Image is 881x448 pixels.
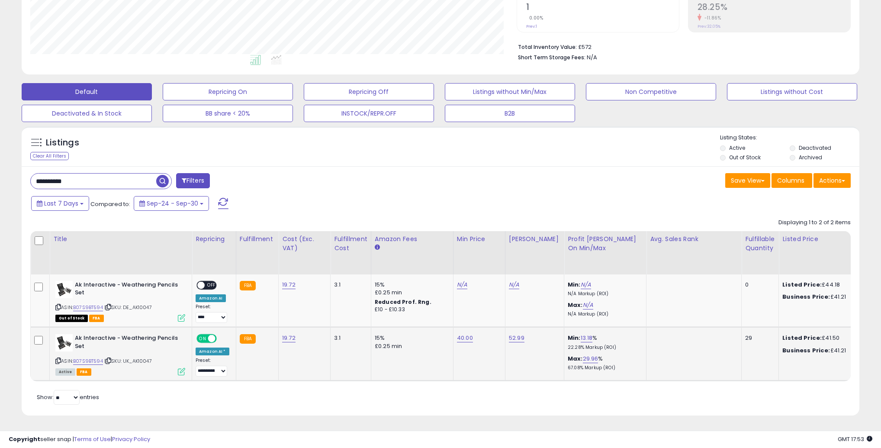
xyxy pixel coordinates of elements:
[334,235,367,253] div: Fulfillment Cost
[215,335,229,342] span: OFF
[782,281,854,289] div: £44.18
[457,235,502,244] div: Min Price
[31,196,89,211] button: Last 7 Days
[55,281,73,298] img: 41ypoBDMPjL._SL40_.jpg
[745,281,772,289] div: 0
[778,219,851,227] div: Displaying 1 to 2 of 2 items
[55,368,75,376] span: All listings currently available for purchase on Amazon
[55,281,185,321] div: ASIN:
[334,281,364,289] div: 3.1
[37,393,99,401] span: Show: entries
[782,346,830,355] b: Business Price:
[799,144,831,151] label: Deactivated
[77,368,91,376] span: FBA
[568,355,640,371] div: %
[777,176,804,185] span: Columns
[44,199,78,208] span: Last 7 Days
[89,315,104,322] span: FBA
[334,334,364,342] div: 3.1
[509,280,519,289] a: N/A
[587,53,597,61] span: N/A
[457,280,467,289] a: N/A
[568,235,643,253] div: Profit [PERSON_NAME] on Min/Max
[282,235,327,253] div: Cost (Exc. VAT)
[526,24,537,29] small: Prev: 1
[196,294,226,302] div: Amazon AI
[30,152,69,160] div: Clear All Filters
[725,173,770,188] button: Save View
[568,345,640,351] p: 22.28% Markup (ROI)
[9,435,150,444] div: seller snap | |
[375,244,380,251] small: Amazon Fees.
[568,334,640,350] div: %
[375,235,450,244] div: Amazon Fees
[568,301,583,309] b: Max:
[22,105,152,122] button: Deactivated & In Stock
[813,173,851,188] button: Actions
[745,334,772,342] div: 29
[518,54,585,61] b: Short Term Storage Fees:
[568,280,581,289] b: Min:
[568,355,583,363] b: Max:
[304,83,434,100] button: Repricing Off
[526,2,679,14] h2: 1
[240,235,275,244] div: Fulfillment
[196,358,229,377] div: Preset:
[375,342,447,350] div: £0.25 min
[568,334,581,342] b: Min:
[53,235,188,244] div: Title
[729,154,761,161] label: Out of Stock
[445,83,575,100] button: Listings without Min/Max
[104,304,152,311] span: | SKU: DE_AK10047
[782,293,854,301] div: £41.21
[799,154,822,161] label: Archived
[75,334,180,352] b: Ak Interactive - Weathering Pencils Set
[701,15,721,21] small: -11.86%
[282,280,296,289] a: 19.72
[375,306,447,313] div: £10 - £10.33
[9,435,40,443] strong: Copyright
[163,105,293,122] button: BB share < 20%
[782,280,822,289] b: Listed Price:
[304,105,434,122] button: INSTOCK/REPR.OFF
[112,435,150,443] a: Privacy Policy
[196,235,232,244] div: Repricing
[176,173,210,188] button: Filters
[147,199,198,208] span: Sep-24 - Sep-30
[720,134,859,142] p: Listing States:
[782,334,822,342] b: Listed Price:
[586,83,716,100] button: Non Competitive
[134,196,209,211] button: Sep-24 - Sep-30
[526,15,543,21] small: 0.00%
[518,41,845,52] li: £572
[46,137,79,149] h5: Listings
[22,83,152,100] button: Default
[581,334,593,342] a: 13.18
[745,235,775,253] div: Fulfillable Quantity
[782,235,857,244] div: Listed Price
[104,358,152,364] span: | SKU: UK_AK10047
[375,334,447,342] div: 15%
[375,298,431,306] b: Reduced Prof. Rng.
[457,334,473,342] a: 40.00
[581,280,591,289] a: N/A
[518,43,577,51] b: Total Inventory Value:
[240,281,256,290] small: FBA
[698,2,850,14] h2: 28.25%
[782,347,854,355] div: £41.21
[509,235,560,244] div: [PERSON_NAME]
[564,231,646,274] th: The percentage added to the cost of goods (COGS) that forms the calculator for Min & Max prices.
[838,435,872,443] span: 2025-10-8 17:53 GMT
[729,144,745,151] label: Active
[727,83,857,100] button: Listings without Cost
[75,281,180,299] b: Ak Interactive - Weathering Pencils Set
[509,334,524,342] a: 52.99
[568,365,640,371] p: 67.08% Markup (ROI)
[73,358,103,365] a: B07S9BT594
[163,83,293,100] button: Repricing On
[782,334,854,342] div: £41.50
[375,289,447,297] div: £0.25 min
[568,291,640,297] p: N/A Markup (ROI)
[205,281,219,289] span: OFF
[583,355,598,363] a: 29.96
